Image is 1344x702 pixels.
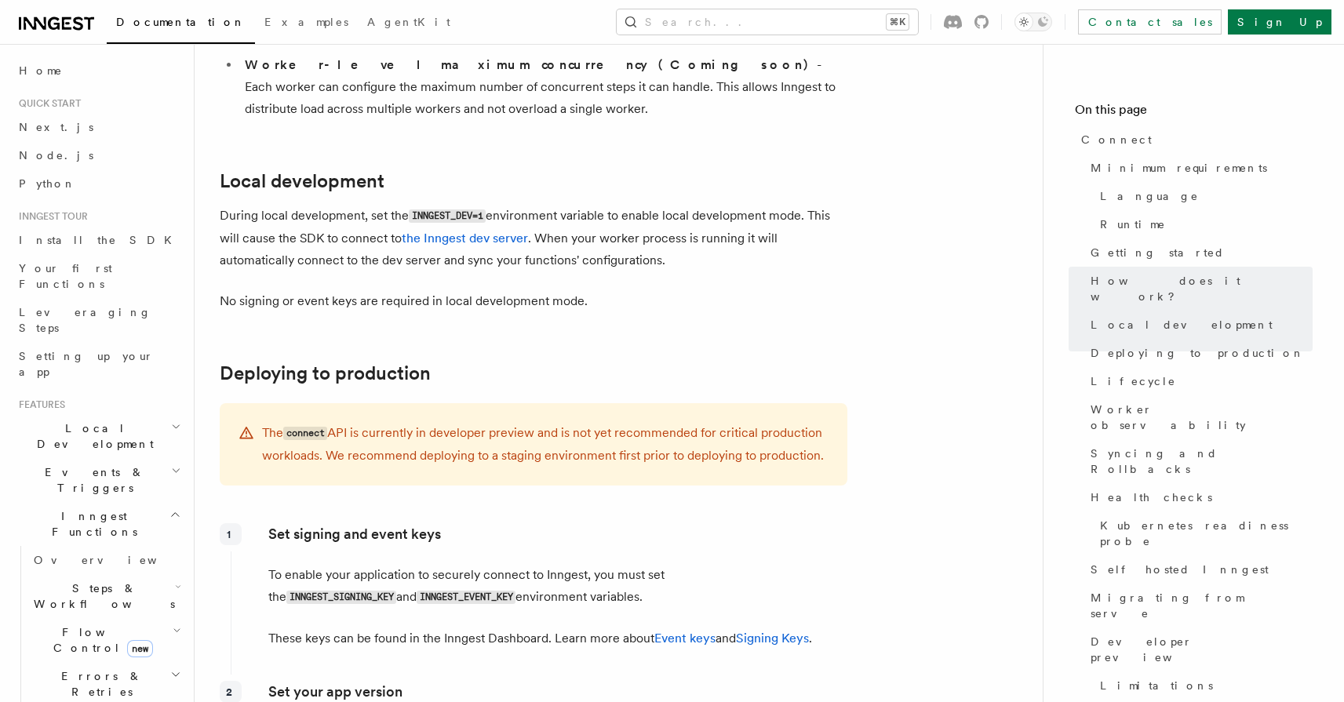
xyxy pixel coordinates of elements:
[887,14,909,30] kbd: ⌘K
[13,414,184,458] button: Local Development
[13,254,184,298] a: Your first Functions
[1084,311,1313,339] a: Local development
[654,631,716,646] a: Event keys
[19,121,93,133] span: Next.js
[283,427,327,440] code: connect
[13,502,184,546] button: Inngest Functions
[1094,671,1313,700] a: Limitations
[409,209,486,223] code: INNGEST_DEV=1
[1084,439,1313,483] a: Syncing and Rollbacks
[1084,584,1313,627] a: Migrating from serve
[107,5,255,44] a: Documentation
[1084,483,1313,511] a: Health checks
[268,627,847,649] p: These keys can be found in the Inngest Dashboard. Learn more about and .
[1100,216,1166,232] span: Runtime
[1078,9,1222,35] a: Contact sales
[1091,317,1273,333] span: Local development
[1091,373,1176,389] span: Lifecycle
[1091,402,1313,433] span: Worker observability
[127,640,153,657] span: new
[13,141,184,169] a: Node.js
[13,298,184,342] a: Leveraging Steps
[1084,267,1313,311] a: How does it work?
[19,149,93,162] span: Node.js
[27,624,173,656] span: Flow Control
[13,464,171,496] span: Events & Triggers
[255,5,358,42] a: Examples
[27,668,170,700] span: Errors & Retries
[220,523,242,545] div: 1
[402,231,528,246] a: the Inngest dev server
[1084,555,1313,584] a: Self hosted Inngest
[27,618,184,662] button: Flow Controlnew
[268,564,847,609] p: To enable your application to securely connect to Inngest, you must set the and environment varia...
[13,113,184,141] a: Next.js
[1091,273,1313,304] span: How does it work?
[1084,339,1313,367] a: Deploying to production
[220,205,847,271] p: During local development, set the environment variable to enable local development mode. This wil...
[262,422,829,467] p: The API is currently in developer preview and is not yet recommended for critical production work...
[27,546,184,574] a: Overview
[220,362,431,384] a: Deploying to production
[13,56,184,85] a: Home
[1100,518,1313,549] span: Kubernetes readiness probe
[19,262,112,290] span: Your first Functions
[1091,446,1313,477] span: Syncing and Rollbacks
[13,169,184,198] a: Python
[116,16,246,28] span: Documentation
[240,54,847,120] li: - Each worker can configure the maximum number of concurrent steps it can handle. This allows Inn...
[220,170,384,192] a: Local development
[1084,154,1313,182] a: Minimum requirements
[1091,489,1212,505] span: Health checks
[286,591,396,604] code: INNGEST_SIGNING_KEY
[13,210,88,223] span: Inngest tour
[13,508,169,540] span: Inngest Functions
[1075,100,1313,125] h4: On this page
[1091,245,1225,260] span: Getting started
[27,580,175,612] span: Steps & Workflows
[13,342,184,386] a: Setting up your app
[1084,238,1313,267] a: Getting started
[617,9,918,35] button: Search...⌘K
[13,398,65,411] span: Features
[1100,678,1213,693] span: Limitations
[13,226,184,254] a: Install the SDK
[19,63,63,78] span: Home
[1228,9,1331,35] a: Sign Up
[1094,210,1313,238] a: Runtime
[1084,395,1313,439] a: Worker observability
[417,591,515,604] code: INNGEST_EVENT_KEY
[1091,590,1313,621] span: Migrating from serve
[1084,367,1313,395] a: Lifecycle
[1094,511,1313,555] a: Kubernetes readiness probe
[736,631,809,646] a: Signing Keys
[1100,188,1199,204] span: Language
[1081,132,1152,147] span: Connect
[13,97,81,110] span: Quick start
[19,306,151,334] span: Leveraging Steps
[34,554,195,566] span: Overview
[1091,160,1267,176] span: Minimum requirements
[1075,125,1313,154] a: Connect
[1091,345,1305,361] span: Deploying to production
[27,574,184,618] button: Steps & Workflows
[264,16,348,28] span: Examples
[13,458,184,502] button: Events & Triggers
[367,16,450,28] span: AgentKit
[1084,627,1313,671] a: Developer preview
[1091,634,1313,665] span: Developer preview
[245,57,817,72] strong: Worker-level maximum concurrency (Coming soon)
[1014,13,1052,31] button: Toggle dark mode
[268,523,847,545] p: Set signing and event keys
[1094,182,1313,210] a: Language
[358,5,460,42] a: AgentKit
[220,290,847,312] p: No signing or event keys are required in local development mode.
[19,234,181,246] span: Install the SDK
[13,420,171,452] span: Local Development
[1091,562,1269,577] span: Self hosted Inngest
[19,350,154,378] span: Setting up your app
[19,177,76,190] span: Python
